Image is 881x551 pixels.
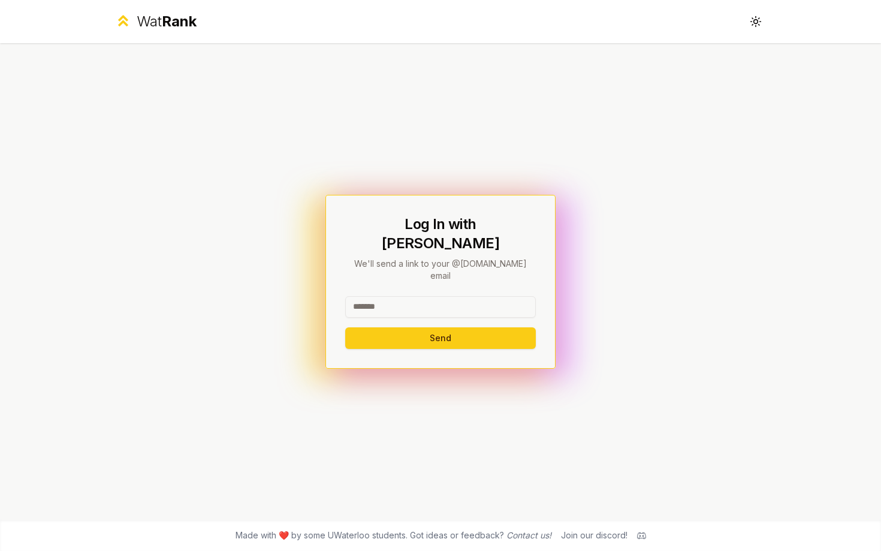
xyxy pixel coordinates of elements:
[162,13,197,30] span: Rank
[236,529,551,541] span: Made with ❤️ by some UWaterloo students. Got ideas or feedback?
[345,327,536,349] button: Send
[137,12,197,31] div: Wat
[114,12,197,31] a: WatRank
[506,530,551,540] a: Contact us!
[345,215,536,253] h1: Log In with [PERSON_NAME]
[561,529,627,541] div: Join our discord!
[345,258,536,282] p: We'll send a link to your @[DOMAIN_NAME] email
